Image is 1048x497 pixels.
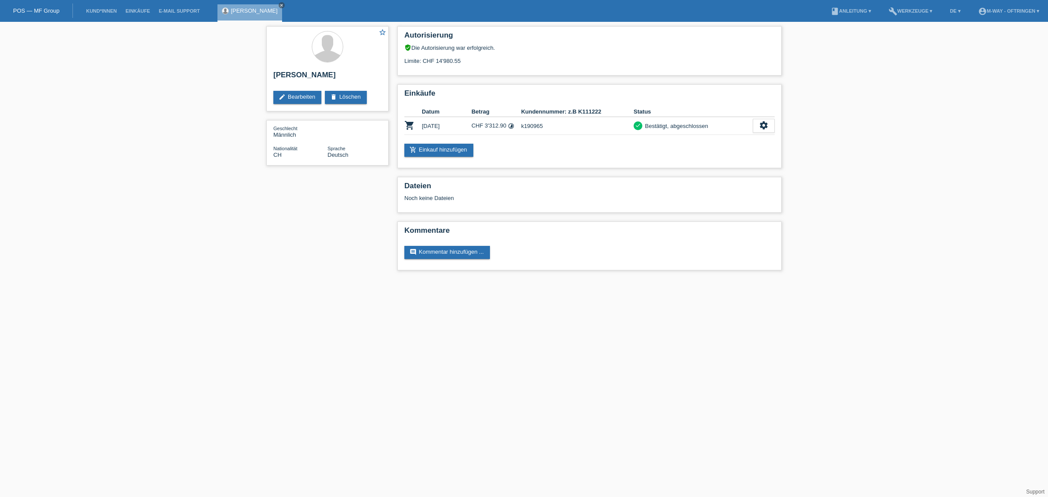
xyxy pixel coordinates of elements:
a: account_circlem-way - Oftringen ▾ [974,8,1044,14]
span: Geschlecht [273,126,297,131]
a: DE ▾ [945,8,965,14]
span: Schweiz [273,152,282,158]
i: settings [759,121,769,130]
h2: Dateien [404,182,775,195]
i: POSP00002952 [404,120,415,131]
a: commentKommentar hinzufügen ... [404,246,490,259]
i: account_circle [978,7,987,16]
i: Fixe Raten (24 Raten) [508,123,514,129]
th: Datum [422,107,472,117]
td: k190965 [521,117,634,135]
a: E-Mail Support [155,8,204,14]
a: add_shopping_cartEinkauf hinzufügen [404,144,473,157]
h2: [PERSON_NAME] [273,71,382,84]
a: Kund*innen [82,8,121,14]
i: book [831,7,839,16]
td: CHF 3'312.90 [472,117,521,135]
div: Die Autorisierung war erfolgreich. [404,44,775,51]
i: star_border [379,28,386,36]
h2: Autorisierung [404,31,775,44]
a: Support [1026,489,1045,495]
td: [DATE] [422,117,472,135]
i: close [279,3,284,7]
a: bookAnleitung ▾ [826,8,876,14]
h2: Kommentare [404,226,775,239]
i: build [889,7,897,16]
th: Status [634,107,753,117]
div: Limite: CHF 14'980.55 [404,51,775,64]
span: Deutsch [327,152,348,158]
a: close [279,2,285,8]
th: Kundennummer: z.B K111222 [521,107,634,117]
div: Männlich [273,125,327,138]
a: buildWerkzeuge ▾ [884,8,937,14]
i: delete [330,93,337,100]
a: deleteLöschen [325,91,367,104]
a: Einkäufe [121,8,154,14]
span: Nationalität [273,146,297,151]
th: Betrag [472,107,521,117]
a: star_border [379,28,386,38]
i: verified_user [404,44,411,51]
div: Noch keine Dateien [404,195,671,201]
a: [PERSON_NAME] [231,7,278,14]
div: Bestätigt, abgeschlossen [642,121,708,131]
i: edit [279,93,286,100]
h2: Einkäufe [404,89,775,102]
span: Sprache [327,146,345,151]
a: editBearbeiten [273,91,321,104]
i: comment [410,248,417,255]
i: check [635,122,641,128]
i: add_shopping_cart [410,146,417,153]
a: POS — MF Group [13,7,59,14]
